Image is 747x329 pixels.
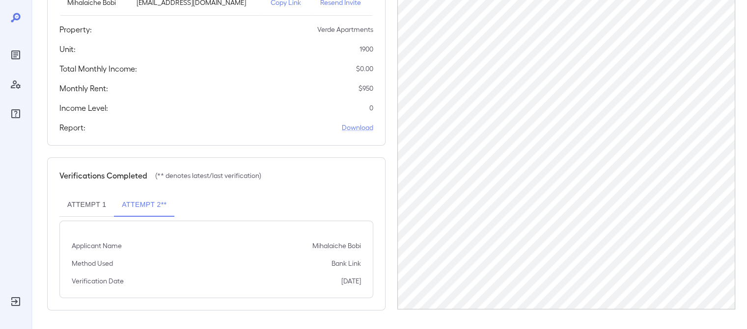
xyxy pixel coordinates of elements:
[359,83,373,93] p: $ 950
[8,294,24,309] div: Log Out
[59,63,137,75] h5: Total Monthly Income:
[369,103,373,113] p: 0
[8,76,24,92] div: Manage Users
[8,47,24,63] div: Reports
[72,258,113,268] p: Method Used
[114,193,174,217] button: Attempt 2**
[59,82,108,94] h5: Monthly Rent:
[312,241,361,251] p: Mihalaiche Bobi
[59,122,85,133] h5: Report:
[341,276,361,286] p: [DATE]
[332,258,361,268] p: Bank Link
[59,24,92,35] h5: Property:
[356,64,373,74] p: $ 0.00
[72,241,122,251] p: Applicant Name
[59,193,114,217] button: Attempt 1
[8,106,24,122] div: FAQ
[72,276,124,286] p: Verification Date
[360,44,373,54] p: 1900
[59,102,108,114] h5: Income Level:
[342,123,373,132] a: Download
[59,43,76,55] h5: Unit:
[155,171,261,180] p: (** denotes latest/last verification)
[59,170,147,181] h5: Verifications Completed
[317,25,373,34] p: Verde Apartments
